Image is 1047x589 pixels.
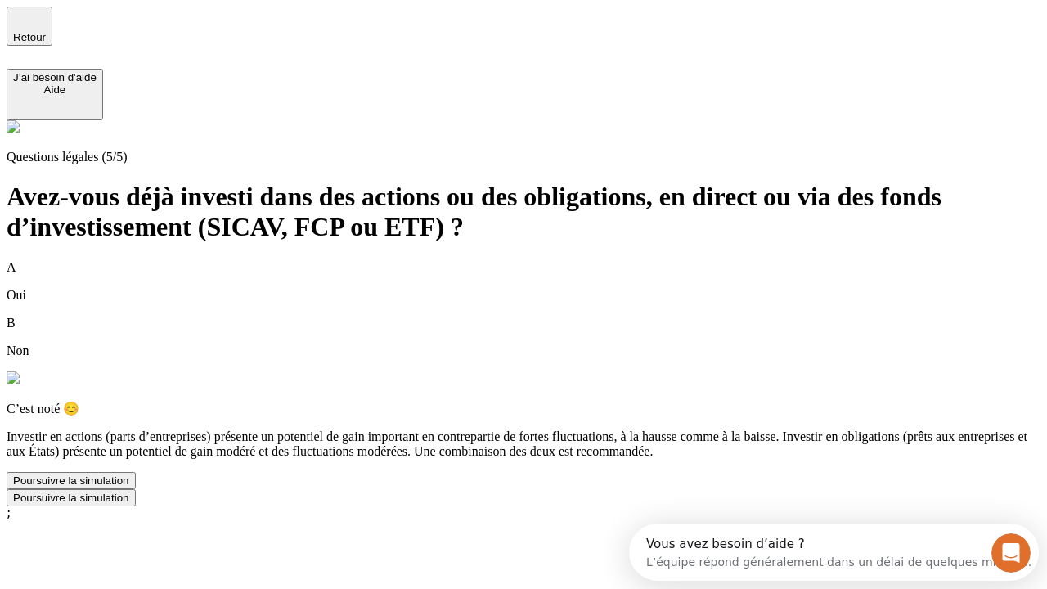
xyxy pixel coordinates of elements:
div: Ouvrir le Messenger Intercom [7,7,451,52]
p: C’est noté 😊 [7,401,1040,416]
span: Retour [13,31,46,43]
img: alexis.png [7,371,20,384]
div: Aide [13,83,97,96]
p: Non [7,344,1040,358]
button: Retour [7,7,52,46]
p: Oui [7,288,1040,303]
button: J’ai besoin d'aideAide [7,69,103,120]
div: Poursuivre la simulation [13,492,129,504]
iframe: Intercom live chat discovery launcher [629,524,1039,581]
div: L’équipe répond généralement dans un délai de quelques minutes. [17,27,402,44]
button: Poursuivre la simulation [7,472,136,489]
p: Questions légales (5/5) [7,150,1040,164]
p: A [7,260,1040,275]
button: Poursuivre la simulation [7,489,136,506]
div: Vous avez besoin d’aide ? [17,14,402,27]
iframe: Intercom live chat [991,533,1031,573]
p: Investir en actions (parts d’entreprises) présente un potentiel de gain important en contrepartie... [7,429,1040,459]
h1: Avez-vous déjà investi dans des actions ou des obligations, en direct ou via des fonds d’investis... [7,182,1040,242]
div: Poursuivre la simulation [13,474,129,487]
p: B [7,316,1040,330]
img: alexis.png [7,120,20,133]
div: J’ai besoin d'aide [13,71,97,83]
div: ; [7,506,1040,519]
